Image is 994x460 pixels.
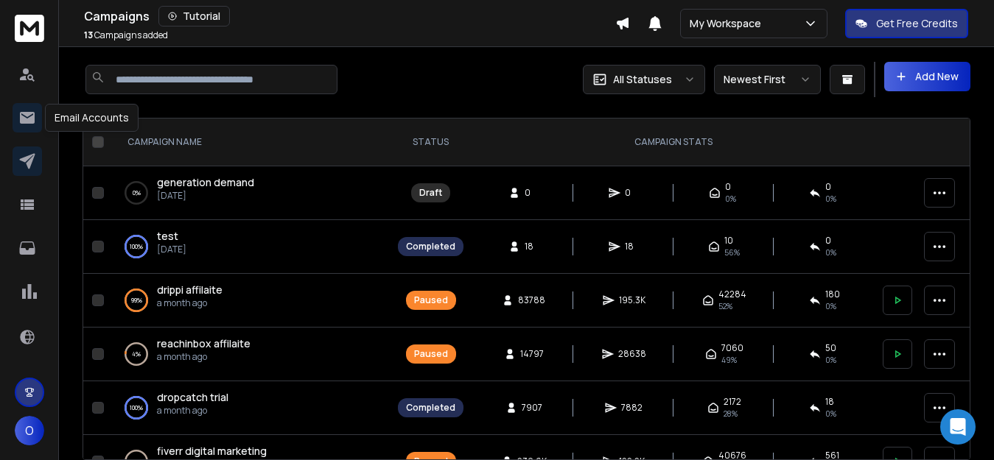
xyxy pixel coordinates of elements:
[825,235,831,247] span: 0
[825,181,831,193] span: 0
[724,235,733,247] span: 10
[110,381,389,435] td: 100%dropcatch triala month ago
[110,274,389,328] td: 99%drippi affilaitea month ago
[725,181,731,193] span: 0
[157,229,178,243] span: test
[84,29,168,41] p: Campaigns added
[721,342,743,354] span: 7060
[157,297,223,309] p: a month ago
[619,294,645,306] span: 195.3K
[472,118,874,166] th: CAMPAIGN STATS
[690,16,767,31] p: My Workspace
[724,408,738,420] span: 28 %
[157,405,228,417] p: a month ago
[110,220,389,274] td: 100%test[DATE]
[157,175,254,190] a: generation demand
[613,72,672,87] p: All Statuses
[110,166,389,220] td: 0%generation demand[DATE]
[825,342,836,354] span: 50
[724,396,741,408] span: 2172
[825,354,836,366] span: 0 %
[132,347,141,361] p: 4 %
[15,416,44,445] button: O
[522,402,542,414] span: 7907
[157,444,267,458] span: fiverr digital marketing
[518,294,545,306] span: 83788
[157,283,223,297] span: drippi affilaite
[825,193,836,205] span: 0%
[157,444,267,459] a: fiverr digital marketing
[825,300,836,312] span: 0 %
[884,62,970,91] button: Add New
[130,239,143,254] p: 100 %
[825,289,840,300] span: 180
[157,351,251,363] p: a month ago
[157,283,223,297] a: drippi affilaite
[84,29,93,41] span: 13
[845,9,968,38] button: Get Free Credits
[525,241,539,252] span: 18
[625,241,640,252] span: 18
[714,65,821,94] button: Newest First
[876,16,958,31] p: Get Free Credits
[157,244,186,255] p: [DATE]
[721,354,737,366] span: 49 %
[625,187,640,199] span: 0
[157,190,254,202] p: [DATE]
[724,247,740,258] span: 56 %
[414,348,448,360] div: Paused
[110,328,389,381] td: 4%reachinbox affilaitea month ago
[157,390,228,405] a: dropcatch trial
[130,400,143,415] p: 100 %
[414,294,448,306] div: Paused
[825,247,836,258] span: 0 %
[389,118,472,166] th: STATUS
[110,118,389,166] th: CAMPAIGN NAME
[84,6,615,26] div: Campaigns
[157,175,254,189] span: generation demand
[133,185,141,200] p: 0 %
[131,293,142,308] p: 99 %
[825,396,834,408] span: 18
[520,348,544,360] span: 14797
[718,300,732,312] span: 52 %
[157,229,178,244] a: test
[621,402,643,414] span: 7882
[158,6,230,26] button: Tutorial
[406,402,455,414] div: Completed
[45,104,139,132] div: Email Accounts
[940,409,976,445] div: Open Intercom Messenger
[825,408,836,420] span: 0 %
[718,289,746,300] span: 42284
[618,348,646,360] span: 28638
[157,390,228,404] span: dropcatch trial
[419,187,442,199] div: Draft
[157,336,251,351] a: reachinbox affilaite
[525,187,539,199] span: 0
[725,193,736,205] span: 0%
[406,241,455,252] div: Completed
